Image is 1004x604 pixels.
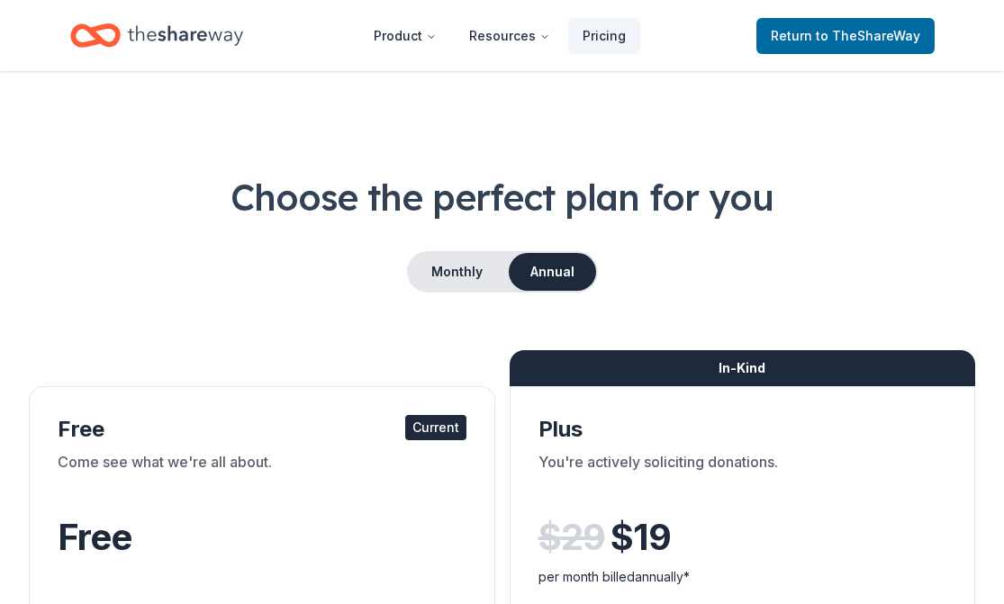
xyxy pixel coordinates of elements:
div: Free [58,415,466,444]
div: Current [405,415,466,440]
div: Plus [538,415,947,444]
div: Come see what we're all about. [58,451,466,501]
button: Monthly [409,253,505,291]
span: Free [58,515,131,559]
span: to TheShareWay [816,28,920,43]
button: Resources [455,18,565,54]
a: Returnto TheShareWay [756,18,935,54]
span: $ 19 [611,512,671,563]
div: In-Kind [510,350,976,386]
button: Product [359,18,451,54]
button: Annual [509,253,596,291]
a: Home [70,14,243,57]
div: per month billed annually* [538,566,947,588]
h1: Choose the perfect plan for you [29,172,975,222]
div: You're actively soliciting donations. [538,451,947,501]
a: Pricing [568,18,640,54]
nav: Main [359,14,640,57]
span: Return [771,25,920,47]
